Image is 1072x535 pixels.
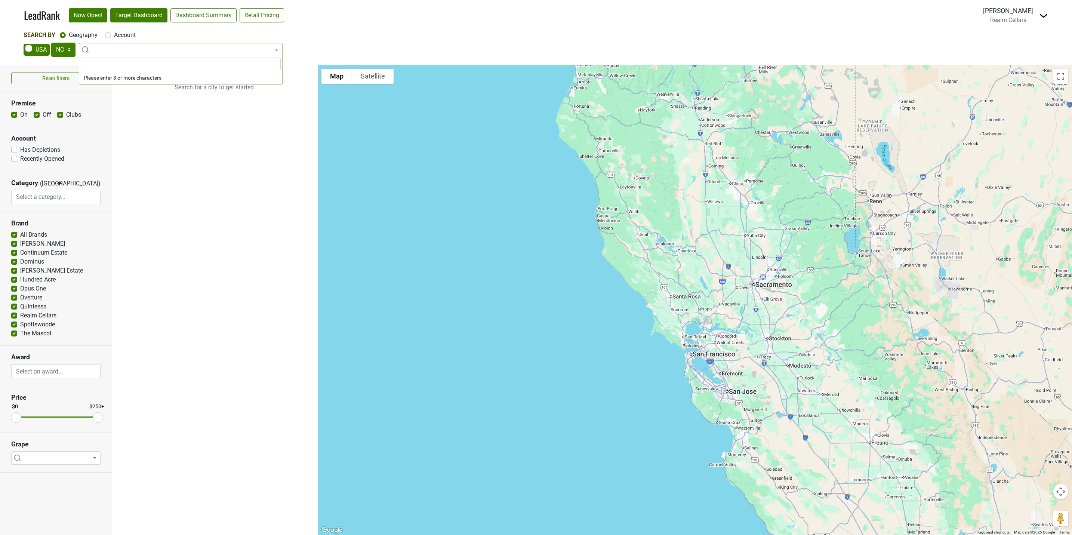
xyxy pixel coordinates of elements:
[40,179,55,190] span: ([GEOGRAPHIC_DATA])
[11,440,101,448] h3: Grape
[20,257,44,266] label: Dominus
[20,275,56,284] label: Hundred Acre
[112,65,318,110] p: Search for a city to get started.
[20,145,60,154] label: Has Depletions
[20,248,67,257] label: Continuum Estate
[983,6,1033,16] div: [PERSON_NAME]
[69,31,98,40] label: Geography
[321,69,352,84] button: Show street map
[990,16,1026,24] span: Realm Cellars
[20,110,28,119] label: On
[20,266,83,275] label: [PERSON_NAME] Estate
[24,7,60,23] a: LeadRank
[114,31,136,40] label: Account
[170,8,237,22] a: Dashboard Summary
[20,230,47,239] label: All Brands
[1053,69,1068,84] button: Toggle fullscreen view
[12,364,100,378] input: Select an award...
[69,8,107,22] a: Now Open!
[24,31,55,39] span: Search By
[20,154,64,163] label: Recently Opened
[1053,484,1068,499] button: Map camera controls
[11,353,101,361] h3: Award
[1053,511,1068,526] button: Drag Pegman onto the map to open Street View
[1014,530,1055,534] span: Map data ©2025 Google
[12,190,100,204] input: Select a category...
[352,69,394,84] button: Show satellite imagery
[320,525,344,535] a: Open this area in Google Maps (opens a new window)
[11,219,101,227] h3: Brand
[240,8,284,22] a: Retail Pricing
[20,311,56,320] label: Realm Cellars
[12,403,18,411] div: $0
[20,302,47,311] label: Quintessa
[20,293,42,302] label: Overture
[20,320,55,329] label: Spottswoode
[977,530,1010,535] button: Keyboard shortcuts
[20,284,46,293] label: Opus One
[110,8,167,22] a: Target Dashboard
[11,394,101,402] h3: Price
[66,110,81,119] label: Clubs
[43,110,51,119] label: Off
[11,135,101,142] h3: Account
[11,179,38,187] h3: Category
[57,180,62,187] span: ▼
[11,73,101,84] button: Reset filters
[79,72,282,84] li: Please enter 3 or more characters
[20,329,52,338] label: The Mascot
[320,525,344,535] img: Google
[89,403,104,411] div: $250+
[20,239,65,248] label: [PERSON_NAME]
[1059,530,1070,534] a: Terms (opens in new tab)
[1039,11,1048,20] img: Dropdown Menu
[11,99,101,107] h3: Premise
